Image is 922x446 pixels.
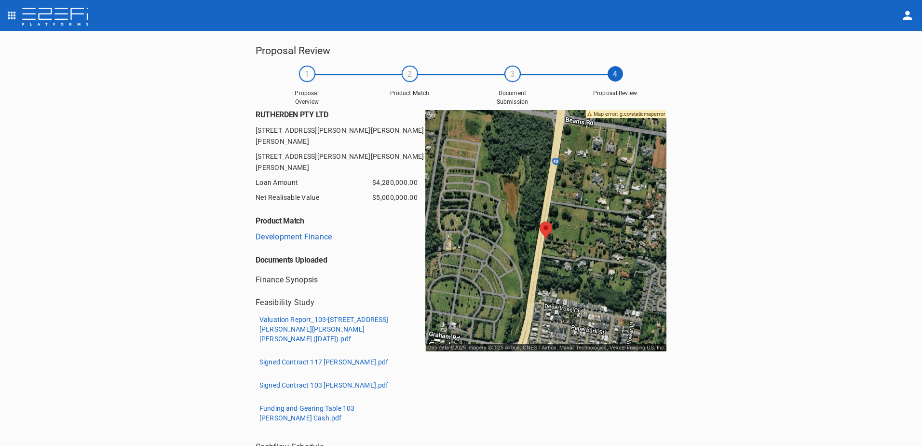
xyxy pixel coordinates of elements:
h5: Proposal Review [256,42,666,59]
span: Product Match [386,89,434,98]
p: Funding and Gearing Table 103 [PERSON_NAME] Cash.pdf [259,404,404,423]
span: [STREET_ADDRESS][PERSON_NAME][PERSON_NAME][PERSON_NAME] [256,151,425,173]
button: Valuation Report_103-[STREET_ADDRESS][PERSON_NAME][PERSON_NAME][PERSON_NAME] ([DATE]).pdf [256,312,407,347]
button: Signed Contract 103 [PERSON_NAME].pdf [256,377,393,393]
p: Finance Synopsis [256,274,318,285]
button: Funding and Gearing Table 103 [PERSON_NAME] Cash.pdf [256,401,407,426]
p: Feasibility Study [256,297,314,308]
span: Loan Amount [256,177,402,188]
span: $4,280,000.00 [372,177,418,188]
h6: RUTHERDEN PTY LTD [256,110,425,119]
p: Signed Contract 103 [PERSON_NAME].pdf [259,380,389,390]
p: Valuation Report_103-[STREET_ADDRESS][PERSON_NAME][PERSON_NAME][PERSON_NAME] ([DATE]).pdf [259,315,404,344]
img: staticmap [425,110,666,351]
a: Development Finance [256,232,332,241]
h6: Documents Uploaded [256,248,425,265]
span: Net Realisable Value [256,192,402,203]
button: Signed Contract 117 [PERSON_NAME].pdf [256,354,393,370]
span: $5,000,000.00 [372,192,418,203]
p: Signed Contract 117 [PERSON_NAME].pdf [259,357,389,367]
span: Document Submission [488,89,537,106]
span: Proposal Review [591,89,639,98]
span: [STREET_ADDRESS][PERSON_NAME][PERSON_NAME][PERSON_NAME] [256,125,425,147]
span: Proposal Overview [283,89,331,106]
h6: Product Match [256,209,425,225]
